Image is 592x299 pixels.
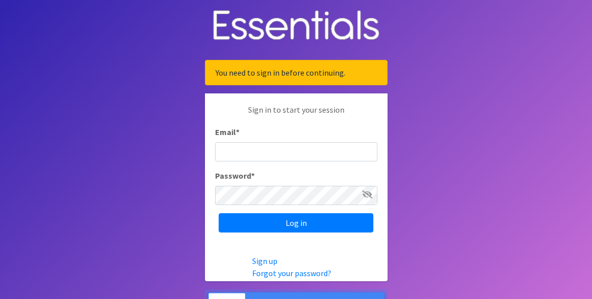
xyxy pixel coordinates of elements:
abbr: required [236,127,239,137]
p: Sign in to start your session [215,104,377,126]
label: Password [215,170,255,182]
a: Forgot your password? [252,268,331,278]
div: You need to sign in before continuing. [205,60,388,85]
input: Log in [219,213,373,232]
abbr: required [251,171,255,181]
a: Sign up [252,256,277,266]
label: Email [215,126,239,138]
